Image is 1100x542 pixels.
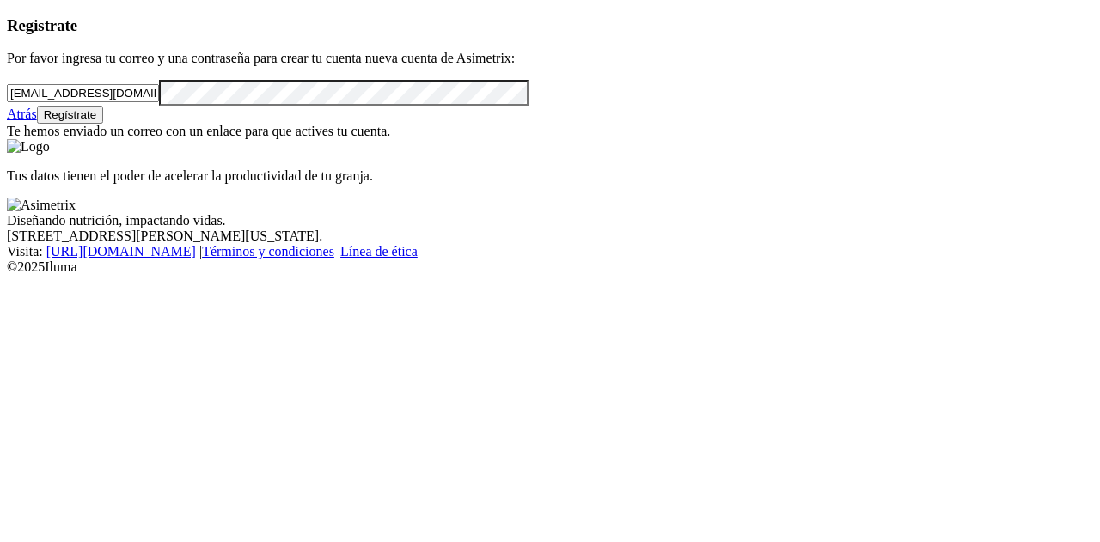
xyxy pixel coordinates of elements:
[7,244,1093,259] div: Visita : | |
[7,168,1093,184] p: Tus datos tienen el poder de acelerar la productividad de tu granja.
[202,244,334,259] a: Términos y condiciones
[7,259,1093,275] div: © 2025 Iluma
[7,84,159,102] input: Tu correo
[7,16,1093,35] h3: Registrate
[7,228,1093,244] div: [STREET_ADDRESS][PERSON_NAME][US_STATE].
[7,107,37,121] a: Atrás
[7,213,1093,228] div: Diseñando nutrición, impactando vidas.
[7,198,76,213] img: Asimetrix
[7,139,50,155] img: Logo
[7,51,1093,66] p: Por favor ingresa tu correo y una contraseña para crear tu cuenta nueva cuenta de Asimetrix:
[7,124,1093,139] div: Te hemos enviado un correo con un enlace para que actives tu cuenta.
[46,244,196,259] a: [URL][DOMAIN_NAME]
[37,106,104,124] button: Regístrate
[340,244,418,259] a: Línea de ética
